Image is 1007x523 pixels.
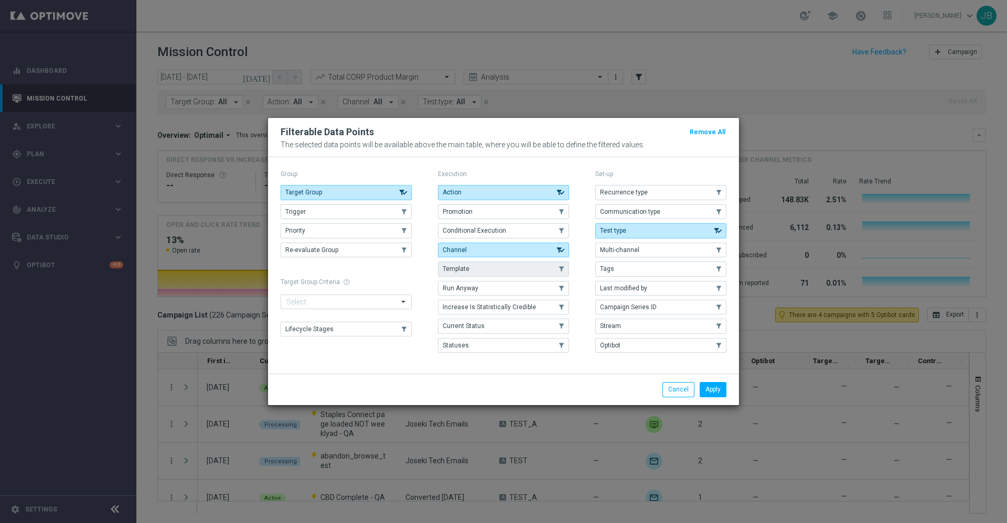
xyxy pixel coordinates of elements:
[443,322,485,330] span: Current Status
[600,189,648,196] span: Recurrence type
[443,303,536,311] span: Increase Is Statistically Credible
[438,185,569,200] button: Action
[285,227,305,234] span: Priority
[285,208,306,215] span: Trigger
[595,338,726,353] button: Optibot
[285,246,338,254] span: Re-evaluate Group
[595,204,726,219] button: Communication type
[281,185,412,200] button: Target Group
[689,126,726,138] button: Remove All
[285,189,322,196] span: Target Group
[281,170,412,178] p: Group
[595,261,726,276] button: Tags
[600,322,621,330] span: Stream
[600,265,614,273] span: Tags
[443,265,469,273] span: Template
[438,170,569,178] p: Execution
[438,281,569,296] button: Run Anyway
[443,208,473,215] span: Promotion
[443,342,469,349] span: Statuses
[281,140,726,149] p: The selected data points will be available above the main table, where you will be able to define...
[600,303,657,311] span: Campaign Series ID
[595,243,726,257] button: Multi-channel
[343,278,350,286] span: help_outline
[595,300,726,314] button: Campaign Series ID
[443,189,462,196] span: Action
[438,338,569,353] button: Statuses
[438,243,569,257] button: Channel
[700,382,726,397] button: Apply
[438,261,569,276] button: Template
[600,246,639,254] span: Multi-channel
[595,319,726,333] button: Stream
[443,227,506,234] span: Conditional Execution
[438,319,569,333] button: Current Status
[662,382,694,397] button: Cancel
[281,126,374,138] h2: Filterable Data Points
[595,170,726,178] p: Set-up
[600,285,647,292] span: Last modified by
[281,223,412,238] button: Priority
[281,243,412,257] button: Re-evaluate Group
[595,185,726,200] button: Recurrence type
[600,342,620,349] span: Optibot
[438,204,569,219] button: Promotion
[281,278,412,286] h1: Target Group Criteria
[438,223,569,238] button: Conditional Execution
[285,325,334,333] span: Lifecycle Stages
[281,204,412,219] button: Trigger
[595,281,726,296] button: Last modified by
[600,208,660,215] span: Communication type
[281,322,412,336] button: Lifecycle Stages
[443,285,478,292] span: Run Anyway
[595,223,726,238] button: Test type
[443,246,467,254] span: Channel
[600,227,626,234] span: Test type
[438,300,569,314] button: Increase Is Statistically Credible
